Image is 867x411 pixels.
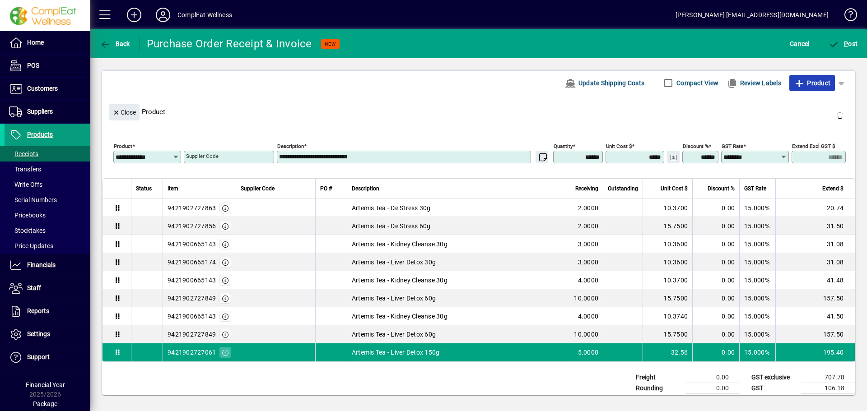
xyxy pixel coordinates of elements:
[102,95,855,128] div: Product
[27,108,53,115] span: Suppliers
[27,85,58,92] span: Customers
[5,208,90,223] a: Pricebooks
[5,238,90,254] a: Price Updates
[27,131,53,138] span: Products
[661,184,688,194] span: Unit Cost $
[168,240,216,249] div: 9421900665143
[775,235,855,253] td: 31.08
[9,227,46,234] span: Stocktakes
[578,222,599,231] span: 2.0000
[739,217,775,235] td: 15.000%
[578,203,599,212] span: 2.0000
[801,372,855,383] td: 707.78
[692,235,739,253] td: 0.00
[727,76,781,90] span: Review Labels
[739,289,775,307] td: 15.000%
[775,343,855,361] td: 195.40
[90,36,140,52] app-page-header-button: Back
[168,203,216,212] div: 9421902727863
[663,203,688,212] span: 10.3700
[347,253,567,271] td: Artemis Tea - Liver Detox 30g
[27,330,50,337] span: Settings
[775,271,855,289] td: 41.48
[692,217,739,235] td: 0.00
[722,143,743,149] mat-label: GST rate
[775,289,855,307] td: 157.50
[168,312,216,321] div: 9421900665143
[675,79,718,88] label: Compact View
[574,330,598,339] span: 10.0000
[822,184,844,194] span: Extend $
[663,240,688,249] span: 10.3600
[109,104,140,120] button: Close
[26,381,65,388] span: Financial Year
[692,343,739,361] td: 0.00
[320,184,332,194] span: PO #
[747,383,801,394] td: GST
[33,400,57,407] span: Package
[5,346,90,369] a: Support
[9,242,53,249] span: Price Updates
[325,41,336,47] span: NEW
[692,253,739,271] td: 0.00
[775,217,855,235] td: 31.50
[5,323,90,346] a: Settings
[685,372,740,383] td: 0.00
[775,253,855,271] td: 31.08
[676,8,829,22] div: [PERSON_NAME] [EMAIL_ADDRESS][DOMAIN_NAME]
[136,184,152,194] span: Status
[5,55,90,77] a: POS
[575,184,598,194] span: Receiving
[168,330,216,339] div: 9421902727849
[9,212,46,219] span: Pricebooks
[801,383,855,394] td: 106.18
[107,108,142,116] app-page-header-button: Close
[775,325,855,343] td: 157.50
[775,307,855,325] td: 41.50
[692,289,739,307] td: 0.00
[826,36,860,52] button: Post
[578,240,599,249] span: 3.0000
[663,276,688,285] span: 10.3700
[98,36,132,52] button: Back
[5,162,90,177] a: Transfers
[5,101,90,123] a: Suppliers
[112,105,136,120] span: Close
[671,348,688,357] span: 32.56
[692,271,739,289] td: 0.00
[789,75,835,91] button: Product
[347,199,567,217] td: Artemis Tea - De Stress 30g
[149,7,177,23] button: Profile
[838,2,856,31] a: Knowledge Base
[829,111,851,119] app-page-header-button: Delete
[347,271,567,289] td: Artemis Tea - Kidney Cleanse 30g
[663,258,688,267] span: 10.3600
[790,37,810,51] span: Cancel
[578,276,599,285] span: 4.0000
[844,40,848,47] span: P
[27,62,39,69] span: POS
[692,325,739,343] td: 0.00
[186,153,219,159] mat-label: Supplier Code
[739,325,775,343] td: 15.000%
[27,353,50,360] span: Support
[663,312,688,321] span: 10.3740
[574,294,598,303] span: 10.0000
[801,394,855,405] td: 813.96
[578,312,599,321] span: 4.0000
[5,300,90,323] a: Reports
[147,37,312,51] div: Purchase Order Receipt & Invoice
[788,36,812,52] button: Cancel
[744,184,766,194] span: GST Rate
[352,184,379,194] span: Description
[168,258,216,267] div: 9421900665174
[114,143,132,149] mat-label: Product
[347,217,567,235] td: Artemis Tea - De Stress 60g
[794,76,830,90] span: Product
[631,372,685,383] td: Freight
[723,75,785,91] button: Review Labels
[739,253,775,271] td: 15.000%
[663,330,688,339] span: 15.7500
[747,394,801,405] td: GST inclusive
[5,146,90,162] a: Receipts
